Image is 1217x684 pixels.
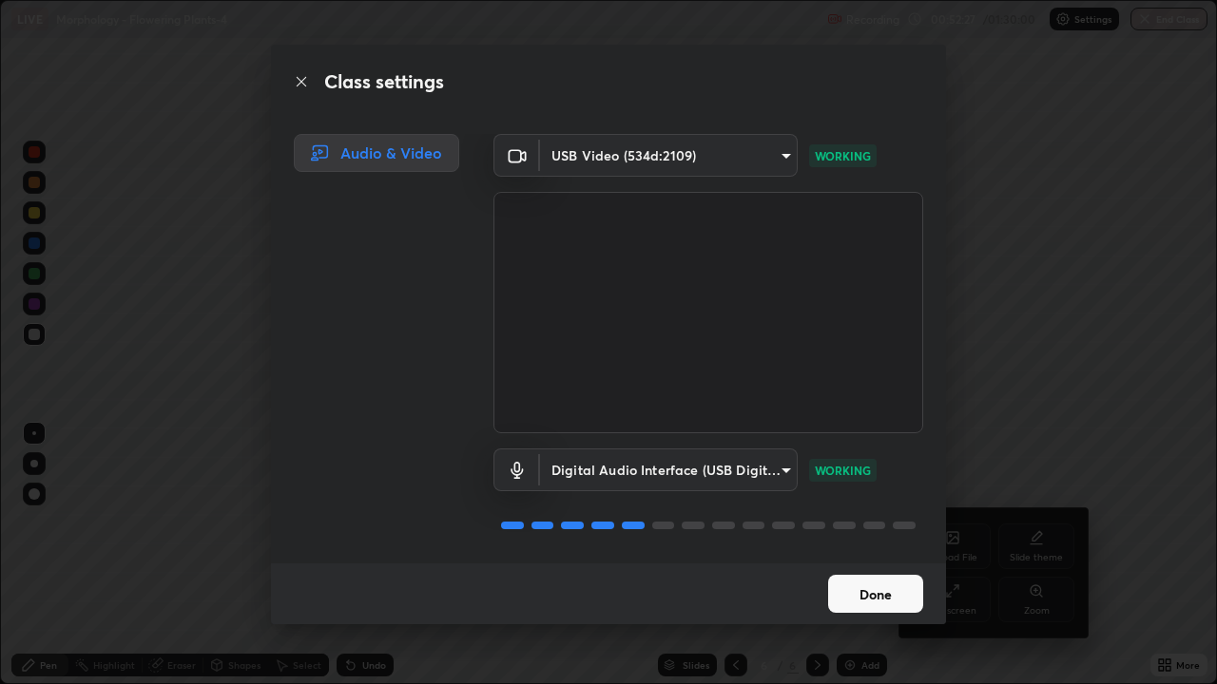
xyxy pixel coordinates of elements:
p: WORKING [815,147,871,164]
h2: Class settings [324,67,444,96]
button: Done [828,575,923,613]
div: Audio & Video [294,134,459,172]
div: USB Video (534d:2109) [540,134,798,177]
div: USB Video (534d:2109) [540,448,798,491]
p: WORKING [815,462,871,479]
